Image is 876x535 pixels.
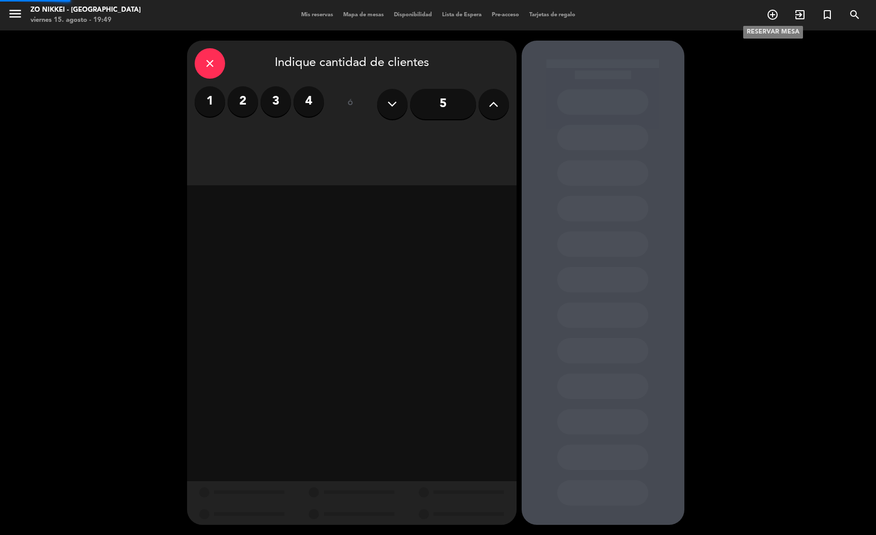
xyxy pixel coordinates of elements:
[743,26,803,39] div: RESERVAR MESA
[195,48,509,79] div: Indique cantidad de clientes
[437,12,487,18] span: Lista de Espera
[294,86,324,117] label: 4
[821,9,833,21] i: turned_in_not
[228,86,258,117] label: 2
[487,12,524,18] span: Pre-acceso
[338,12,389,18] span: Mapa de mesas
[30,15,141,25] div: viernes 15. agosto - 19:49
[334,86,367,122] div: ó
[389,12,437,18] span: Disponibilidad
[794,9,806,21] i: exit_to_app
[195,86,225,117] label: 1
[849,9,861,21] i: search
[261,86,291,117] label: 3
[766,9,779,21] i: add_circle_outline
[8,6,23,25] button: menu
[30,5,141,15] div: Zo Nikkei - [GEOGRAPHIC_DATA]
[8,6,23,21] i: menu
[204,57,216,70] i: close
[296,12,338,18] span: Mis reservas
[524,12,580,18] span: Tarjetas de regalo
